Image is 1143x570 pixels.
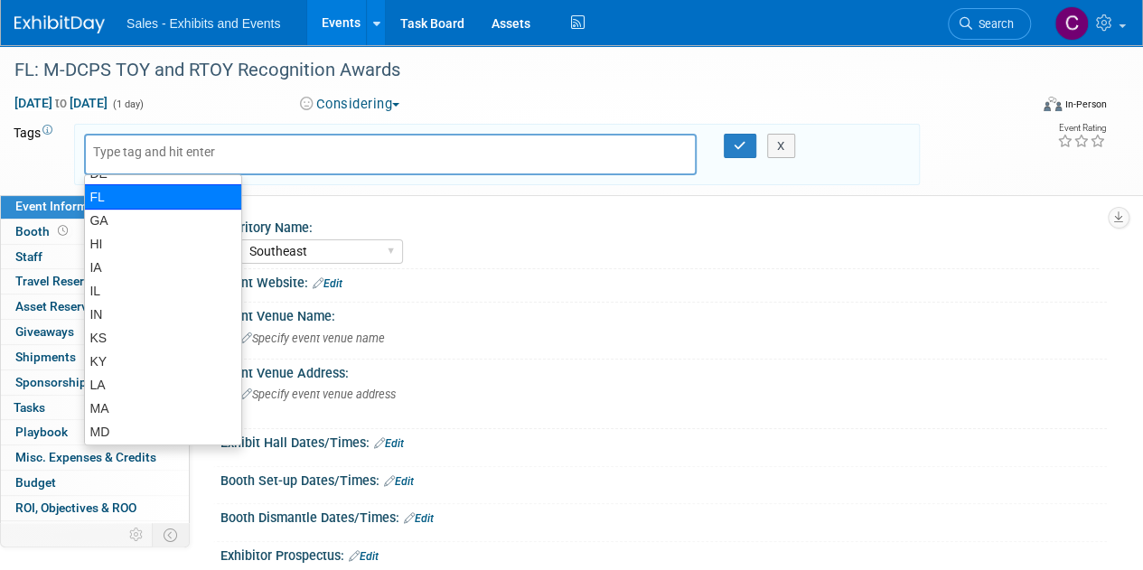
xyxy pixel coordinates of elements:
span: to [52,96,70,110]
button: Considering [294,95,407,114]
a: Budget [1,471,189,495]
div: MD [85,420,241,444]
a: Asset Reservations [1,294,189,319]
a: Edit [313,277,342,290]
div: LA [85,373,241,397]
span: Search [972,17,1014,31]
a: Sponsorships [1,370,189,395]
div: KS [85,326,241,350]
div: Booth Dismantle Dates/Times: [220,504,1107,528]
span: (1 day) [111,98,144,110]
span: Sales - Exhibits and Events [126,16,280,31]
div: KY [85,350,241,373]
a: ROI, Objectives & ROO [1,496,189,520]
div: ME [85,444,241,467]
a: Shipments [1,345,189,369]
span: Misc. Expenses & Credits [15,450,156,464]
div: IN [85,303,241,326]
div: GA [85,209,241,232]
a: Edit [374,437,404,450]
div: Event Venue Name: [220,303,1107,325]
div: FL: M-DCPS TOY and RTOY Recognition Awards [8,54,1014,87]
div: In-Person [1064,98,1107,111]
span: Booth [15,224,71,238]
div: Event Venue Address: [220,360,1107,382]
span: Sponsorships [15,375,93,389]
a: Edit [349,550,379,563]
div: MA [85,397,241,420]
img: ExhibitDay [14,15,105,33]
a: Booth [1,220,189,244]
span: ROI, Objectives & ROO [15,500,136,515]
span: Giveaways [15,324,74,339]
a: Travel Reservations [1,269,189,294]
span: Playbook [15,425,68,439]
div: IL [85,279,241,303]
td: Personalize Event Tab Strip [121,523,153,547]
span: Event Information [15,199,117,213]
span: Specify event venue address [240,388,396,401]
span: Specify event venue name [240,332,385,345]
a: Playbook [1,420,189,444]
span: Asset Reservations [15,299,123,313]
div: Event Rating [1057,124,1106,133]
div: Booth Set-up Dates/Times: [220,467,1107,491]
span: Booth not reserved yet [54,224,71,238]
a: Edit [404,512,434,525]
img: Format-Inperson.png [1044,97,1062,111]
div: FL [84,184,242,210]
a: Staff [1,245,189,269]
input: Type tag and hit enter [93,143,238,161]
a: Giveaways [1,320,189,344]
button: X [767,134,795,159]
span: Budget [15,475,56,490]
span: Tasks [14,400,45,415]
div: Exhibit Hall Dates/Times: [220,429,1107,453]
td: Toggle Event Tabs [153,523,190,547]
span: [DATE] [DATE] [14,95,108,111]
div: Event Format [947,94,1107,121]
div: Exhibitor Prospectus: [220,542,1107,565]
a: Search [948,8,1031,40]
div: HI [85,232,241,256]
div: IA [85,256,241,279]
span: Shipments [15,350,76,364]
div: Territory Name: [221,214,1099,237]
td: Tags [14,124,58,185]
span: Staff [15,249,42,264]
a: Tasks [1,396,189,420]
a: Misc. Expenses & Credits [1,445,189,470]
a: Edit [384,475,414,488]
span: Travel Reservations [15,274,126,288]
div: Event Website: [220,269,1107,293]
a: Event Information [1,194,189,219]
img: Christine Lurz [1054,6,1089,41]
